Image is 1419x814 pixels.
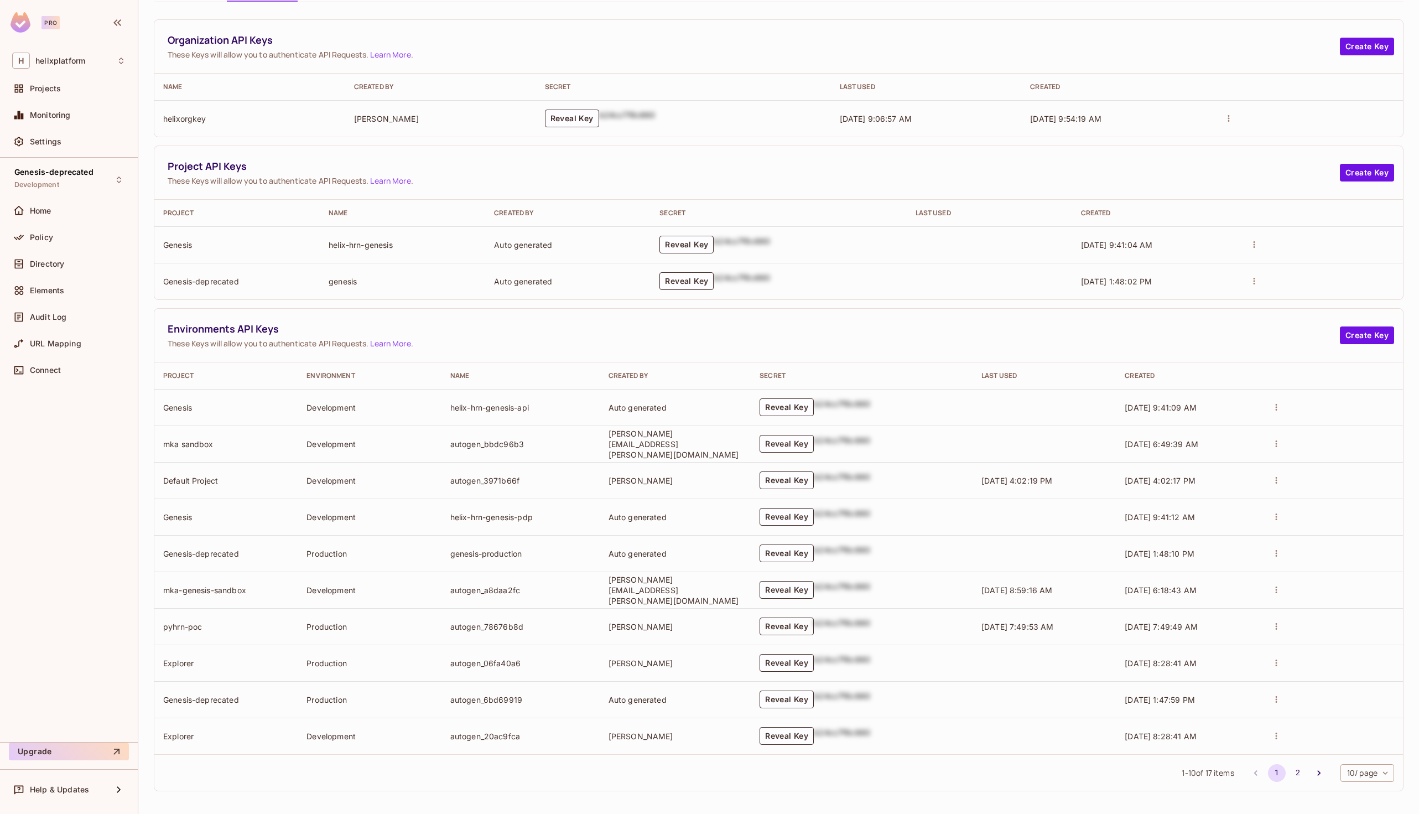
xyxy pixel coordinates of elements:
[298,572,441,608] td: Development
[1269,692,1284,707] button: actions
[30,286,64,295] span: Elements
[354,82,527,91] div: Created By
[298,718,441,754] td: Development
[545,82,822,91] div: Secret
[1246,273,1262,289] button: actions
[30,785,89,794] span: Help & Updates
[163,209,311,217] div: Project
[30,84,61,93] span: Projects
[1125,439,1198,449] span: [DATE] 6:49:39 AM
[1269,728,1284,744] button: actions
[760,654,814,672] button: Reveal Key
[168,33,1340,47] span: Organization API Keys
[1125,622,1198,631] span: [DATE] 7:49:49 AM
[30,111,71,120] span: Monitoring
[298,426,441,462] td: Development
[1269,546,1284,561] button: actions
[35,56,85,65] span: Workspace: helixplatform
[600,389,751,426] td: Auto generated
[1269,509,1284,525] button: actions
[840,114,912,123] span: [DATE] 9:06:57 AM
[30,366,61,375] span: Connect
[659,209,897,217] div: Secret
[485,226,651,263] td: Auto generated
[298,389,441,426] td: Development
[600,645,751,681] td: [PERSON_NAME]
[154,535,298,572] td: Genesis-deprecated
[441,608,600,645] td: autogen_78676b8d
[1182,767,1234,779] span: 1 - 10 of 17 items
[760,398,814,416] button: Reveal Key
[30,339,81,348] span: URL Mapping
[1125,476,1196,485] span: [DATE] 4:02:17 PM
[599,110,656,127] div: b24cc7f8c660
[1340,764,1394,782] div: 10 / page
[760,435,814,453] button: Reveal Key
[814,581,870,599] div: b24cc7f8c660
[1081,209,1229,217] div: Created
[659,236,714,253] button: Reveal Key
[1125,512,1195,522] span: [DATE] 9:41:12 AM
[441,645,600,681] td: autogen_06fa40a6
[1030,82,1203,91] div: Created
[329,209,476,217] div: Name
[1125,371,1250,380] div: Created
[981,585,1053,595] span: [DATE] 8:59:16 AM
[441,426,600,462] td: autogen_bbdc96b3
[814,727,870,745] div: b24cc7f8c660
[760,618,814,635] button: Reveal Key
[600,426,751,462] td: [PERSON_NAME][EMAIL_ADDRESS][PERSON_NAME][DOMAIN_NAME]
[760,508,814,526] button: Reveal Key
[659,272,714,290] button: Reveal Key
[306,371,432,380] div: Environment
[441,572,600,608] td: autogen_a8daa2fc
[154,426,298,462] td: mka sandbox
[1269,473,1284,488] button: actions
[441,462,600,499] td: autogen_3971b66f
[163,82,336,91] div: Name
[600,462,751,499] td: [PERSON_NAME]
[345,100,536,137] td: [PERSON_NAME]
[370,338,410,349] a: Learn More
[441,681,600,718] td: autogen_6bd69919
[600,608,751,645] td: [PERSON_NAME]
[760,371,964,380] div: Secret
[814,618,870,635] div: b24cc7f8c660
[760,471,814,489] button: Reveal Key
[154,389,298,426] td: Genesis
[916,209,1063,217] div: Last Used
[1030,114,1101,123] span: [DATE] 9:54:19 AM
[1125,695,1195,704] span: [DATE] 1:47:59 PM
[12,53,30,69] span: H
[981,476,1053,485] span: [DATE] 4:02:19 PM
[168,175,1340,186] span: These Keys will allow you to authenticate API Requests. .
[154,226,320,263] td: Genesis
[600,681,751,718] td: Auto generated
[370,175,410,186] a: Learn More
[760,727,814,745] button: Reveal Key
[1340,326,1394,344] button: Create Key
[154,681,298,718] td: Genesis-deprecated
[450,371,591,380] div: Name
[30,137,61,146] span: Settings
[760,545,814,562] button: Reveal Key
[154,645,298,681] td: Explorer
[600,535,751,572] td: Auto generated
[981,622,1054,631] span: [DATE] 7:49:53 AM
[1221,111,1236,126] button: actions
[1125,732,1197,741] span: [DATE] 8:28:41 AM
[320,226,485,263] td: helix-hrn-genesis
[168,49,1340,60] span: These Keys will allow you to authenticate API Requests. .
[1268,764,1286,782] button: page 1
[1125,549,1194,558] span: [DATE] 1:48:10 PM
[545,110,599,127] button: Reveal Key
[154,462,298,499] td: Default Project
[9,743,129,760] button: Upgrade
[441,718,600,754] td: autogen_20ac9fca
[840,82,1013,91] div: Last Used
[441,389,600,426] td: helix-hrn-genesis-api
[1310,764,1328,782] button: Go to next page
[168,159,1340,173] span: Project API Keys
[814,545,870,562] div: b24cc7f8c660
[154,263,320,299] td: Genesis-deprecated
